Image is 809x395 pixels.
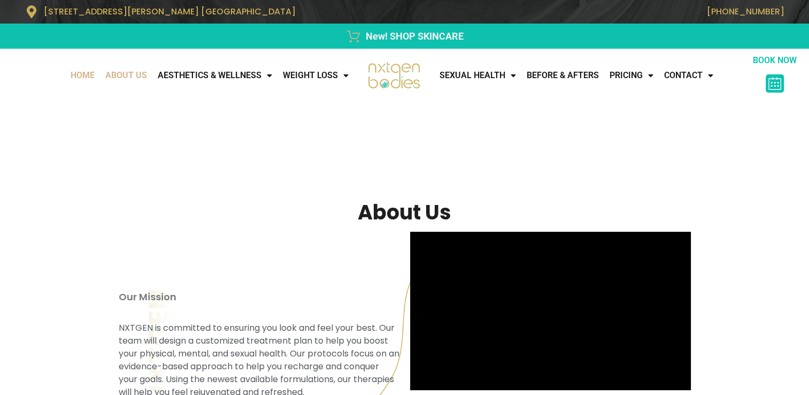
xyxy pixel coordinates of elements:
[410,232,691,390] iframe: March 13, 2024
[65,65,100,86] a: Home
[659,65,719,86] a: CONTACT
[604,65,659,86] a: Pricing
[521,65,604,86] a: Before & Afters
[44,5,296,18] span: [STREET_ADDRESS][PERSON_NAME] [GEOGRAPHIC_DATA]
[410,6,784,17] p: [PHONE_NUMBER]
[434,65,521,86] a: Sexual Health
[751,54,798,67] p: BOOK NOW
[434,65,751,86] nav: Menu
[278,65,354,86] a: WEIGHT LOSS
[363,29,464,43] span: New! SHOP SKINCARE
[152,65,278,86] a: AESTHETICS & WELLNESS
[25,29,784,43] a: New! SHOP SKINCARE
[159,198,651,226] h2: About Us
[5,65,354,86] nav: Menu
[100,65,152,86] a: About Us
[119,291,399,303] p: Our Mission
